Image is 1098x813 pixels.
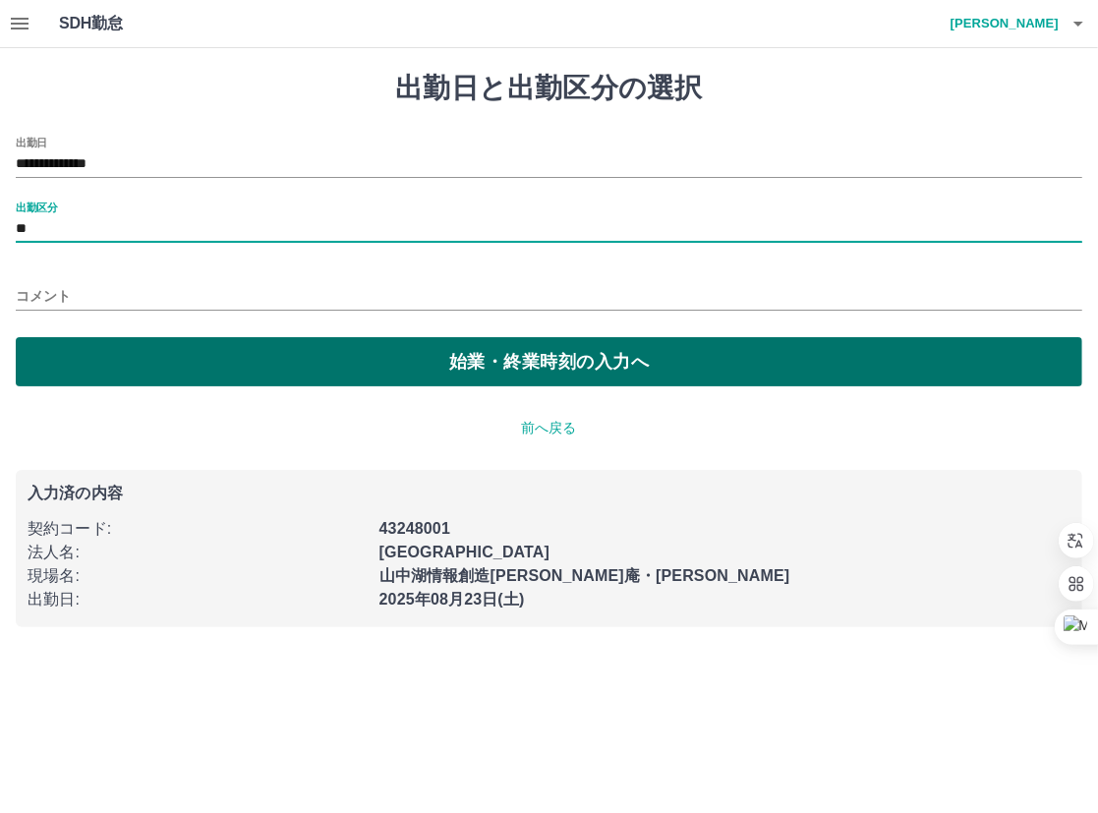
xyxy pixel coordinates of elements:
[16,135,47,149] label: 出勤日
[379,591,525,608] b: 2025年08月23日(土)
[379,544,550,560] b: [GEOGRAPHIC_DATA]
[16,72,1082,105] h1: 出勤日と出勤区分の選択
[379,567,790,584] b: 山中湖情報創造[PERSON_NAME]庵・[PERSON_NAME]
[28,588,368,611] p: 出勤日 :
[16,337,1082,386] button: 始業・終業時刻の入力へ
[16,418,1082,438] p: 前へ戻る
[28,517,368,541] p: 契約コード :
[28,486,1070,501] p: 入力済の内容
[379,520,450,537] b: 43248001
[28,564,368,588] p: 現場名 :
[16,200,57,214] label: 出勤区分
[28,541,368,564] p: 法人名 :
